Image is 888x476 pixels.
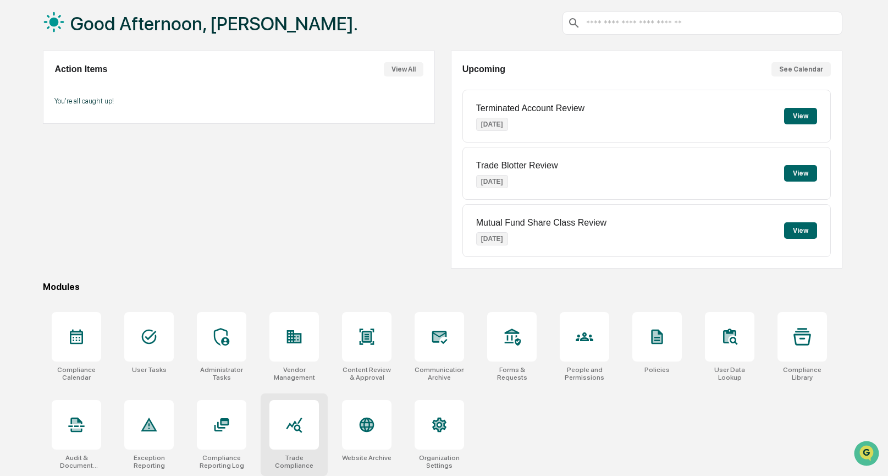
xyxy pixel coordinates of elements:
[7,134,75,154] a: 🖐️Preclearance
[415,454,464,469] div: Organization Settings
[476,175,508,188] p: [DATE]
[52,366,101,381] div: Compliance Calendar
[487,366,537,381] div: Forms & Requests
[22,160,69,171] span: Data Lookup
[476,118,508,131] p: [DATE]
[80,140,89,149] div: 🗄️
[342,366,391,381] div: Content Review & Approval
[187,87,200,101] button: Start new chat
[476,218,606,228] p: Mutual Fund Share Class Review
[124,454,174,469] div: Exception Reporting
[52,454,101,469] div: Audit & Document Logs
[54,64,107,74] h2: Action Items
[75,134,141,154] a: 🗄️Attestations
[476,232,508,245] p: [DATE]
[771,62,831,76] button: See Calendar
[37,84,180,95] div: Start new chat
[384,62,423,76] button: View All
[54,97,423,105] p: You're all caught up!
[784,108,817,124] button: View
[11,161,20,169] div: 🔎
[342,454,391,462] div: Website Archive
[415,366,464,381] div: Communications Archive
[784,165,817,182] button: View
[91,139,136,150] span: Attestations
[109,187,133,195] span: Pylon
[11,84,31,104] img: 1746055101610-c473b297-6a78-478c-a979-82029cc54cd1
[132,366,167,374] div: User Tasks
[70,13,358,35] h1: Good Afternoon, [PERSON_NAME].
[37,95,139,104] div: We're available if you need us!
[197,454,246,469] div: Compliance Reporting Log
[7,155,74,175] a: 🔎Data Lookup
[22,139,71,150] span: Preclearance
[777,366,827,381] div: Compliance Library
[197,366,246,381] div: Administrator Tasks
[269,454,319,469] div: Trade Compliance
[11,140,20,149] div: 🖐️
[476,103,584,113] p: Terminated Account Review
[78,186,133,195] a: Powered byPylon
[705,366,754,381] div: User Data Lookup
[476,161,558,171] p: Trade Blotter Review
[853,440,883,469] iframe: Open customer support
[462,64,505,74] h2: Upcoming
[560,366,609,381] div: People and Permissions
[269,366,319,381] div: Vendor Management
[784,222,817,239] button: View
[11,23,200,41] p: How can we help?
[43,282,842,292] div: Modules
[644,366,670,374] div: Policies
